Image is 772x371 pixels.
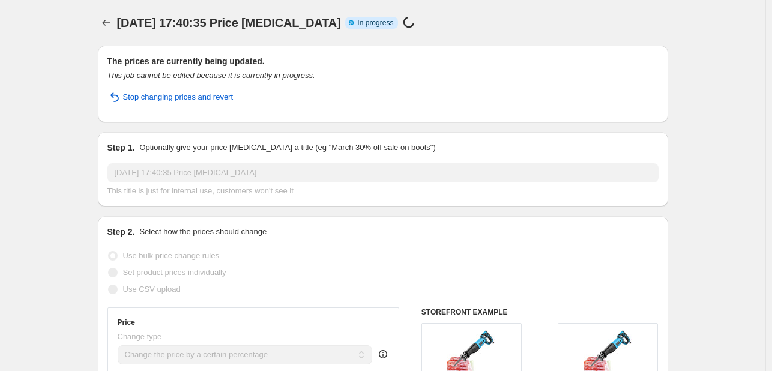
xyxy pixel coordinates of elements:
span: Change type [118,332,162,341]
h3: Price [118,318,135,327]
span: This title is just for internal use, customers won't see it [107,186,294,195]
div: help [377,348,389,360]
span: In progress [357,18,393,28]
i: This job cannot be edited because it is currently in progress. [107,71,315,80]
span: [DATE] 17:40:35 Price [MEDICAL_DATA] [117,16,341,29]
input: 30% off holiday sale [107,163,659,182]
h2: Step 2. [107,226,135,238]
span: Use bulk price change rules [123,251,219,260]
button: Price change jobs [98,14,115,31]
span: Stop changing prices and revert [123,91,234,103]
span: Set product prices individually [123,268,226,277]
button: Stop changing prices and revert [100,88,241,107]
p: Select how the prices should change [139,226,267,238]
h2: Step 1. [107,142,135,154]
h6: STOREFRONT EXAMPLE [421,307,659,317]
span: Use CSV upload [123,285,181,294]
h2: The prices are currently being updated. [107,55,659,67]
p: Optionally give your price [MEDICAL_DATA] a title (eg "March 30% off sale on boots") [139,142,435,154]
